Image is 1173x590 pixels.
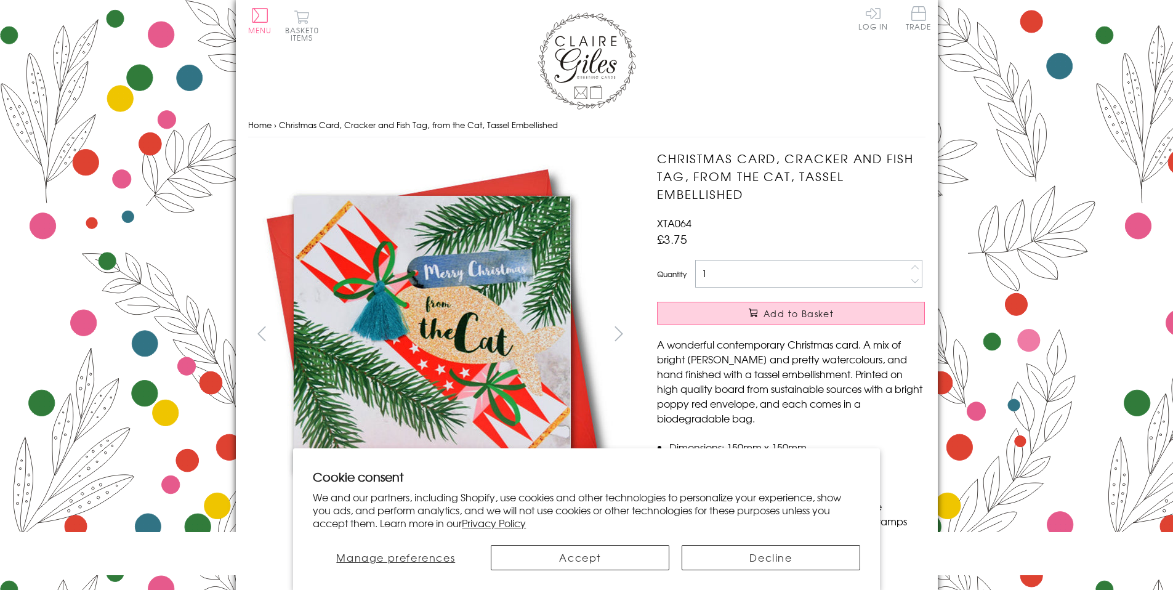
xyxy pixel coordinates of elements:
h2: Cookie consent [313,468,860,485]
button: Basket0 items [285,10,319,41]
li: Dimensions: 150mm x 150mm [669,440,925,455]
span: Christmas Card, Cracker and Fish Tag, from the Cat, Tassel Embellished [279,119,558,131]
span: Add to Basket [764,307,834,320]
a: Privacy Policy [462,515,526,530]
span: Trade [906,6,932,30]
a: Home [248,119,272,131]
span: › [274,119,276,131]
a: Log In [858,6,888,30]
label: Quantity [657,269,687,280]
span: £3.75 [657,230,687,248]
h1: Christmas Card, Cracker and Fish Tag, from the Cat, Tassel Embellished [657,150,925,203]
img: Christmas Card, Cracker and Fish Tag, from the Cat, Tassel Embellished [632,150,1002,519]
span: Manage preferences [336,550,455,565]
button: prev [248,320,276,347]
button: Decline [682,545,860,570]
span: 0 items [291,25,319,43]
button: Menu [248,8,272,34]
p: A wonderful contemporary Christmas card. A mix of bright [PERSON_NAME] and pretty watercolours, a... [657,337,925,426]
button: Manage preferences [313,545,478,570]
button: Accept [491,545,669,570]
nav: breadcrumbs [248,113,925,138]
p: We and our partners, including Shopify, use cookies and other technologies to personalize your ex... [313,491,860,529]
button: next [605,320,632,347]
button: Add to Basket [657,302,925,325]
img: Christmas Card, Cracker and Fish Tag, from the Cat, Tassel Embellished [248,150,617,519]
img: Claire Giles Greetings Cards [538,12,636,110]
span: Menu [248,25,272,36]
span: XTA064 [657,216,691,230]
a: Trade [906,6,932,33]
